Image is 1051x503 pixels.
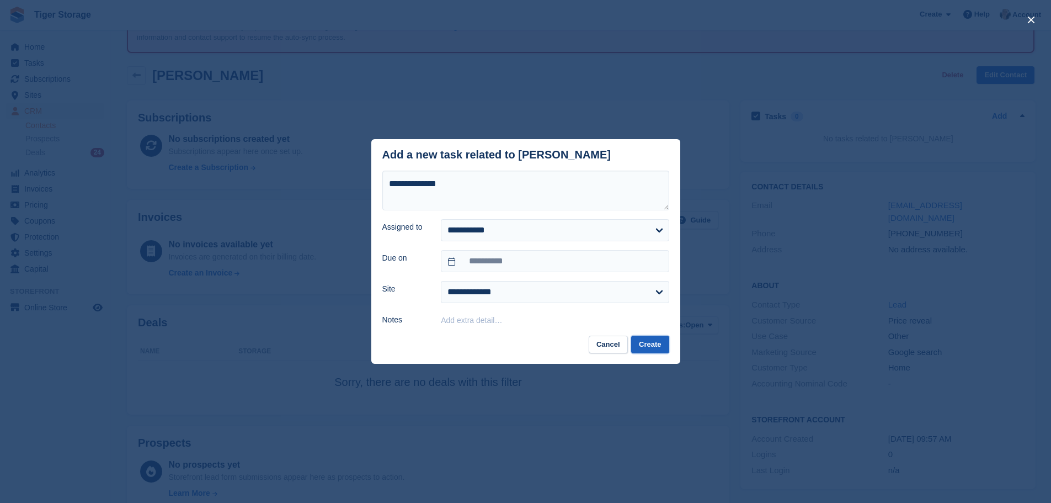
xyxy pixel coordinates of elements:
[1022,11,1040,29] button: close
[441,316,502,325] button: Add extra detail…
[589,336,628,354] button: Cancel
[382,221,428,233] label: Assigned to
[382,283,428,295] label: Site
[382,252,428,264] label: Due on
[382,314,428,326] label: Notes
[631,336,669,354] button: Create
[382,149,611,161] div: Add a new task related to [PERSON_NAME]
